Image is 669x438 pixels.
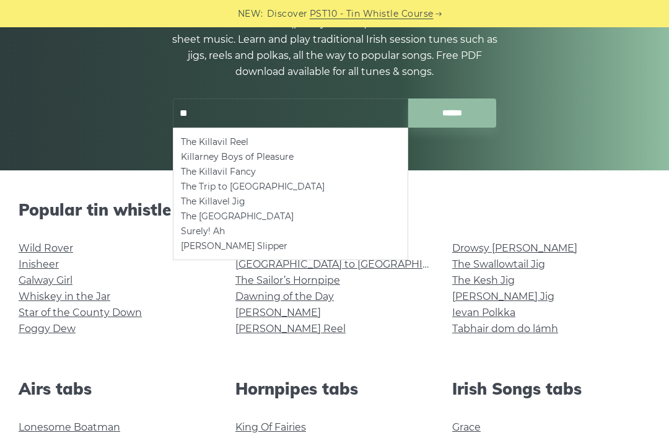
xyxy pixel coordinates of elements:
[238,7,263,21] span: NEW:
[19,379,217,398] h2: Airs tabs
[19,291,110,302] a: Whiskey in the Jar
[19,323,76,335] a: Foggy Dew
[310,7,434,21] a: PST10 - Tin Whistle Course
[181,134,400,149] li: The Killavil Reel
[181,164,400,179] li: The Killavil Fancy
[235,291,334,302] a: Dawning of the Day
[181,194,400,209] li: The Killavel Jig
[452,307,515,318] a: Ievan Polkka
[452,274,515,286] a: The Kesh Jig
[235,274,340,286] a: The Sailor’s Hornpipe
[181,224,400,239] li: Surely! Ah
[19,307,142,318] a: Star of the County Down
[19,258,59,270] a: Inisheer
[235,258,464,270] a: [GEOGRAPHIC_DATA] to [GEOGRAPHIC_DATA]
[19,200,650,219] h2: Popular tin whistle songs & tunes
[452,379,650,398] h2: Irish Songs tabs
[181,179,400,194] li: The Trip to [GEOGRAPHIC_DATA]
[452,421,481,433] a: Grace
[181,239,400,253] li: [PERSON_NAME] Slipper
[181,149,400,164] li: Killarney Boys of Pleasure
[167,15,502,80] p: 1000+ Irish tin whistle (penny whistle) tabs and notes with the sheet music. Learn and play tradi...
[235,323,346,335] a: [PERSON_NAME] Reel
[235,379,434,398] h2: Hornpipes tabs
[452,323,558,335] a: Tabhair dom do lámh
[19,242,73,254] a: Wild Rover
[181,209,400,224] li: The [GEOGRAPHIC_DATA]
[235,307,321,318] a: [PERSON_NAME]
[452,242,577,254] a: Drowsy [PERSON_NAME]
[235,421,306,433] a: King Of Fairies
[267,7,308,21] span: Discover
[452,291,554,302] a: [PERSON_NAME] Jig
[452,258,545,270] a: The Swallowtail Jig
[19,274,72,286] a: Galway Girl
[19,421,120,433] a: Lonesome Boatman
